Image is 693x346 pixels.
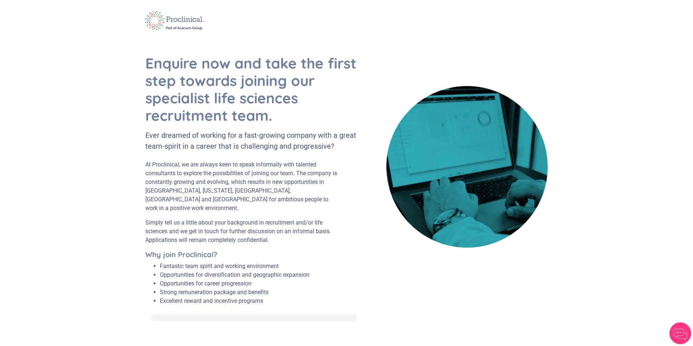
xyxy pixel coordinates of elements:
[160,262,310,271] li: Fantastic team spirit and working environment
[669,322,691,344] img: Chatbot
[160,297,310,305] li: Excellent reward and incentive programs
[386,86,548,247] img: book cover
[145,130,358,152] div: Ever dreamed of working for a fast-growing company with a great team-spirit in a career that is c...
[145,250,341,259] h5: Why join Proclinical?
[145,160,341,213] p: At Proclinical, we are always keen to speak informally with talented consultants to explore the p...
[145,218,341,244] p: Simply tell us a little about your background in recruitment and/or life sciences and we get in t...
[160,271,310,279] li: Opportunities for diversification and geographic expansion
[160,288,310,297] li: Strong remuneration package and benefits
[140,6,210,35] img: logo
[145,54,358,124] h1: Enquire now and take the first step towards joining our specialist life sciences recruitment team.
[160,279,310,288] li: Opportunities for career progression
